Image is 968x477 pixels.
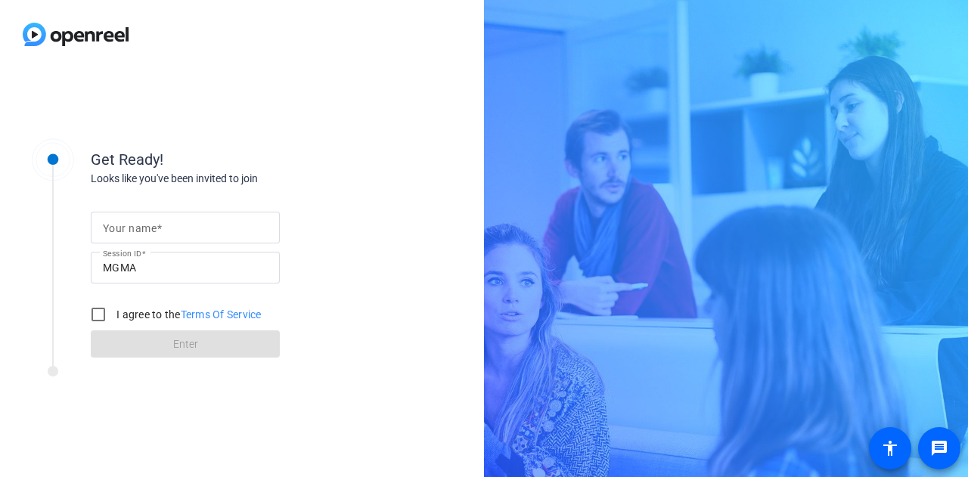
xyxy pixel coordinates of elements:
div: Get Ready! [91,148,393,171]
mat-label: Session ID [103,249,141,258]
mat-icon: accessibility [881,439,899,457]
mat-icon: message [930,439,948,457]
div: Looks like you've been invited to join [91,171,393,187]
label: I agree to the [113,307,262,322]
mat-label: Your name [103,222,157,234]
a: Terms Of Service [181,308,262,321]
